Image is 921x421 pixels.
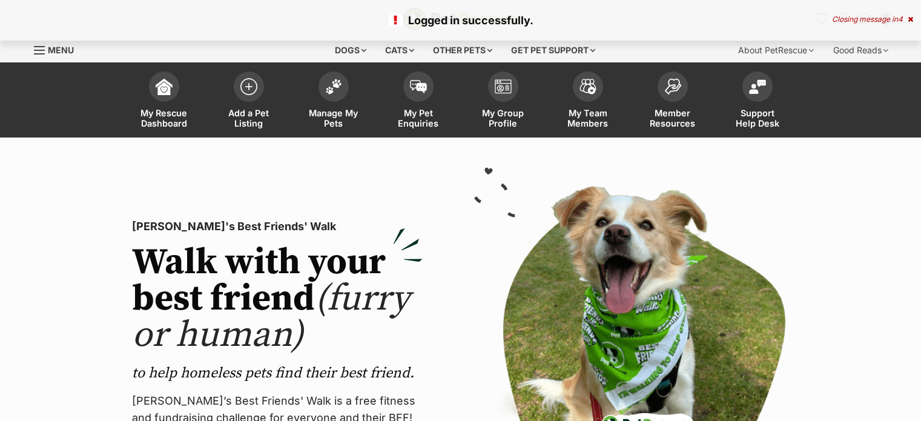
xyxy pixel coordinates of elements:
[326,38,375,62] div: Dogs
[495,79,512,94] img: group-profile-icon-3fa3cf56718a62981997c0bc7e787c4b2cf8bcc04b72c1350f741eb67cf2f40e.svg
[715,65,800,138] a: Support Help Desk
[34,38,82,60] a: Menu
[291,65,376,138] a: Manage My Pets
[156,78,173,95] img: dashboard-icon-eb2f2d2d3e046f16d808141f083e7271f6b2e854fb5c12c21221c1fb7104beca.svg
[476,108,530,128] span: My Group Profile
[132,276,410,358] span: (furry or human)
[377,38,423,62] div: Cats
[503,38,604,62] div: Get pet support
[630,65,715,138] a: Member Resources
[206,65,291,138] a: Add a Pet Listing
[48,45,74,55] span: Menu
[132,245,423,354] h2: Walk with your best friend
[579,79,596,94] img: team-members-icon-5396bd8760b3fe7c0b43da4ab00e1e3bb1a5d9ba89233759b79545d2d3fc5d0d.svg
[645,108,700,128] span: Member Resources
[424,38,501,62] div: Other pets
[410,80,427,93] img: pet-enquiries-icon-7e3ad2cf08bfb03b45e93fb7055b45f3efa6380592205ae92323e6603595dc1f.svg
[306,108,361,128] span: Manage My Pets
[825,38,897,62] div: Good Reads
[240,78,257,95] img: add-pet-listing-icon-0afa8454b4691262ce3f59096e99ab1cd57d4a30225e0717b998d2c9b9846f56.svg
[391,108,446,128] span: My Pet Enquiries
[132,363,423,383] p: to help homeless pets find their best friend.
[461,65,546,138] a: My Group Profile
[376,65,461,138] a: My Pet Enquiries
[749,79,766,94] img: help-desk-icon-fdf02630f3aa405de69fd3d07c3f3aa587a6932b1a1747fa1d2bba05be0121f9.svg
[730,108,785,128] span: Support Help Desk
[132,218,423,235] p: [PERSON_NAME]'s Best Friends' Walk
[137,108,191,128] span: My Rescue Dashboard
[546,65,630,138] a: My Team Members
[222,108,276,128] span: Add a Pet Listing
[122,65,206,138] a: My Rescue Dashboard
[730,38,822,62] div: About PetRescue
[325,79,342,94] img: manage-my-pets-icon-02211641906a0b7f246fdf0571729dbe1e7629f14944591b6c1af311fb30b64b.svg
[664,78,681,94] img: member-resources-icon-8e73f808a243e03378d46382f2149f9095a855e16c252ad45f914b54edf8863c.svg
[561,108,615,128] span: My Team Members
